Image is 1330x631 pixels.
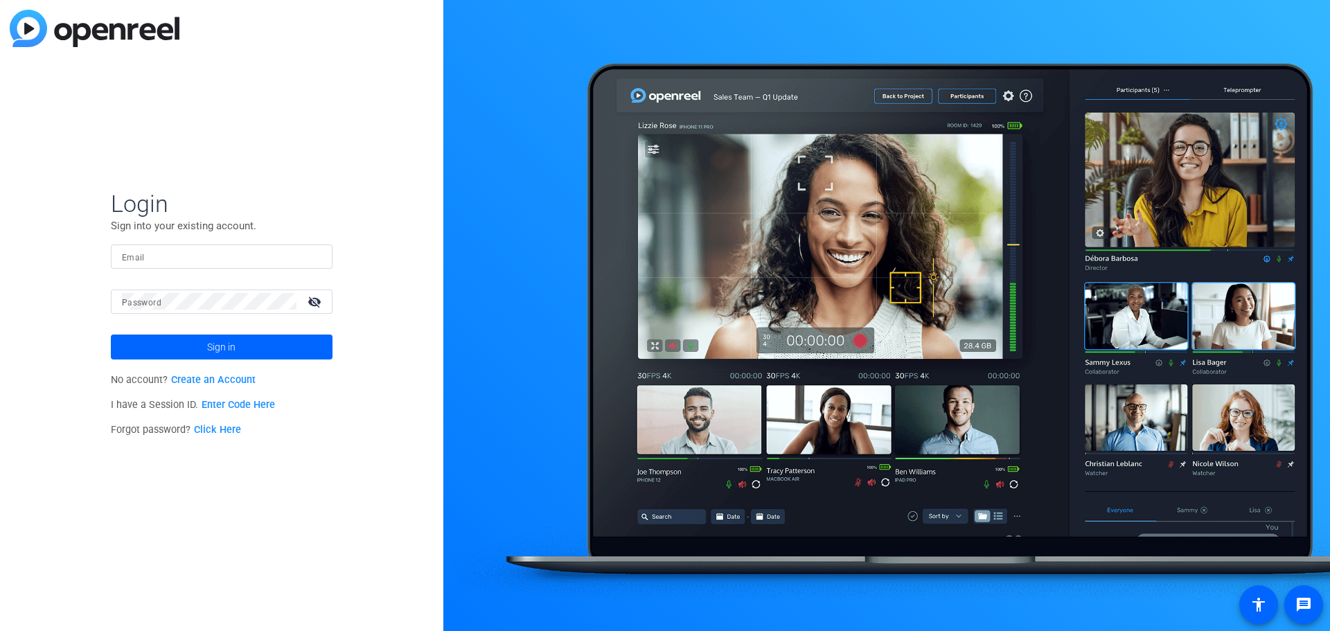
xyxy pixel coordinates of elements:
p: Sign into your existing account. [111,218,332,233]
span: I have a Session ID. [111,399,275,411]
a: Click Here [194,424,241,436]
a: Create an Account [171,374,256,386]
mat-label: Password [122,298,161,308]
input: Enter Email Address [122,248,321,265]
span: No account? [111,374,256,386]
mat-icon: accessibility [1250,596,1267,613]
mat-icon: visibility_off [299,292,332,312]
span: Login [111,189,332,218]
span: Forgot password? [111,424,241,436]
mat-label: Email [122,253,145,263]
span: Sign in [207,330,236,364]
mat-icon: message [1295,596,1312,613]
a: Enter Code Here [202,399,275,411]
img: blue-gradient.svg [10,10,179,47]
button: Sign in [111,335,332,359]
